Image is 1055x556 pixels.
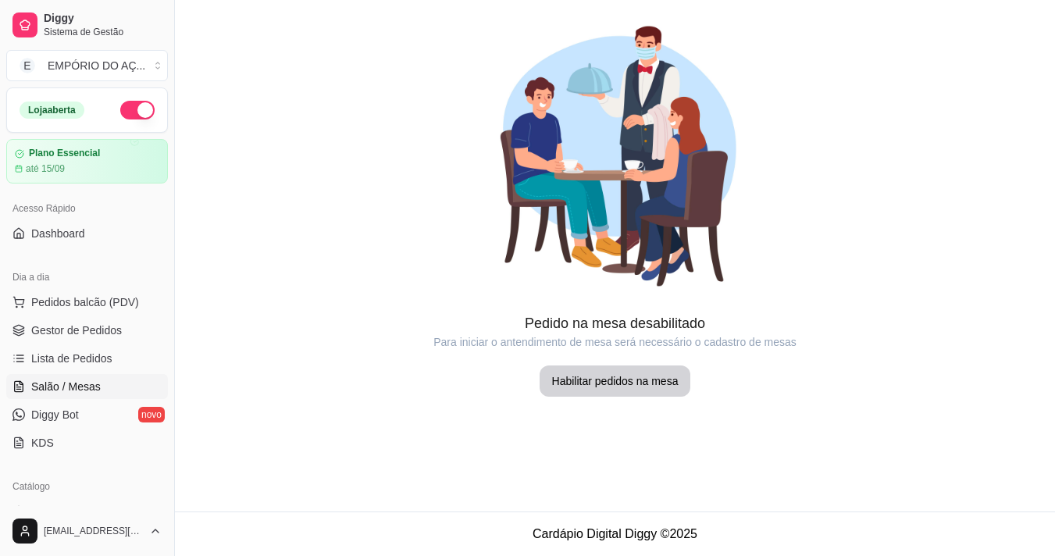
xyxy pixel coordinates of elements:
[6,139,168,184] a: Plano Essencialaté 15/09
[6,474,168,499] div: Catálogo
[6,290,168,315] button: Pedidos balcão (PDV)
[44,26,162,38] span: Sistema de Gestão
[31,379,101,394] span: Salão / Mesas
[44,525,143,537] span: [EMAIL_ADDRESS][DOMAIN_NAME]
[31,504,75,519] span: Produtos
[26,162,65,175] article: até 15/09
[6,318,168,343] a: Gestor de Pedidos
[540,365,691,397] button: Habilitar pedidos na mesa
[6,402,168,427] a: Diggy Botnovo
[6,512,168,550] button: [EMAIL_ADDRESS][DOMAIN_NAME]
[6,6,168,44] a: DiggySistema de Gestão
[48,58,145,73] div: EMPÓRIO DO AÇ ...
[20,102,84,119] div: Loja aberta
[31,435,54,451] span: KDS
[31,407,79,422] span: Diggy Bot
[6,499,168,524] a: Produtos
[6,346,168,371] a: Lista de Pedidos
[6,374,168,399] a: Salão / Mesas
[31,226,85,241] span: Dashboard
[20,58,35,73] span: E
[120,101,155,119] button: Alterar Status
[175,312,1055,334] article: Pedido na mesa desabilitado
[6,196,168,221] div: Acesso Rápido
[31,351,112,366] span: Lista de Pedidos
[44,12,162,26] span: Diggy
[31,294,139,310] span: Pedidos balcão (PDV)
[175,334,1055,350] article: Para iniciar o antendimento de mesa será necessário o cadastro de mesas
[6,50,168,81] button: Select a team
[6,265,168,290] div: Dia a dia
[6,221,168,246] a: Dashboard
[175,511,1055,556] footer: Cardápio Digital Diggy © 2025
[29,148,100,159] article: Plano Essencial
[31,323,122,338] span: Gestor de Pedidos
[6,430,168,455] a: KDS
